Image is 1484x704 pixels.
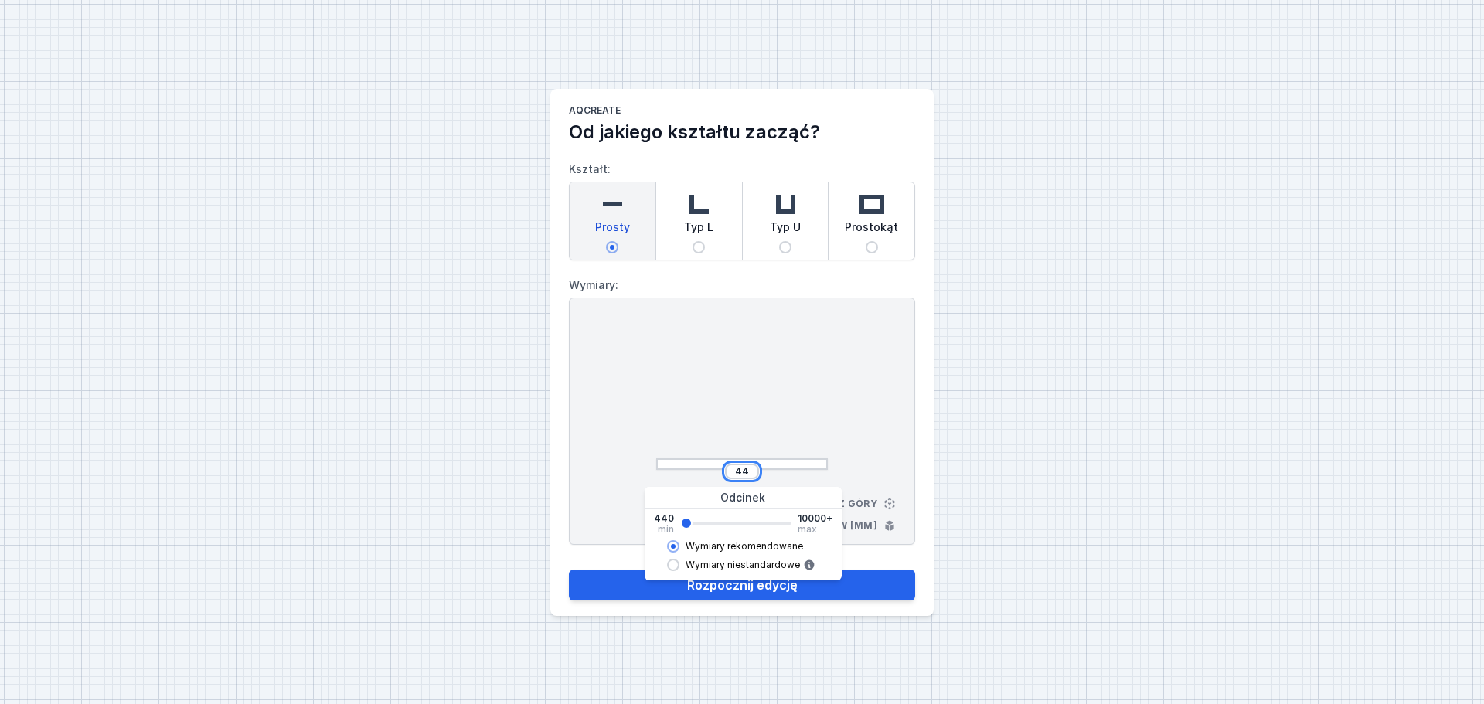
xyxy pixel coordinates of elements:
[569,157,915,260] label: Kształt:
[606,241,618,253] input: Prosty
[770,189,801,219] img: u-shaped.svg
[645,487,842,509] div: Odcinek
[667,540,679,553] input: Wymiary rekomendowane
[658,525,674,534] span: min
[686,540,803,553] span: Wymiary rekomendowane
[569,570,915,600] button: Rozpocznij edycję
[569,104,915,120] h1: AQcreate
[654,512,674,525] span: 440
[730,465,754,478] input: Wymiar [mm]
[693,241,705,253] input: Typ L
[595,219,630,241] span: Prosty
[856,189,887,219] img: rectangle.svg
[798,512,832,525] span: 10000+
[667,559,679,571] input: Wymiary niestandardowe
[686,559,800,571] span: Wymiary niestandardowe
[684,219,713,241] span: Typ L
[779,241,791,253] input: Typ U
[770,219,801,241] span: Typ U
[866,241,878,253] input: Prostokąt
[845,219,898,241] span: Prostokąt
[683,189,714,219] img: l-shaped.svg
[569,273,915,298] label: Wymiary:
[798,525,817,534] span: max
[597,189,628,219] img: straight.svg
[569,120,915,145] h2: Od jakiego kształtu zacząć?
